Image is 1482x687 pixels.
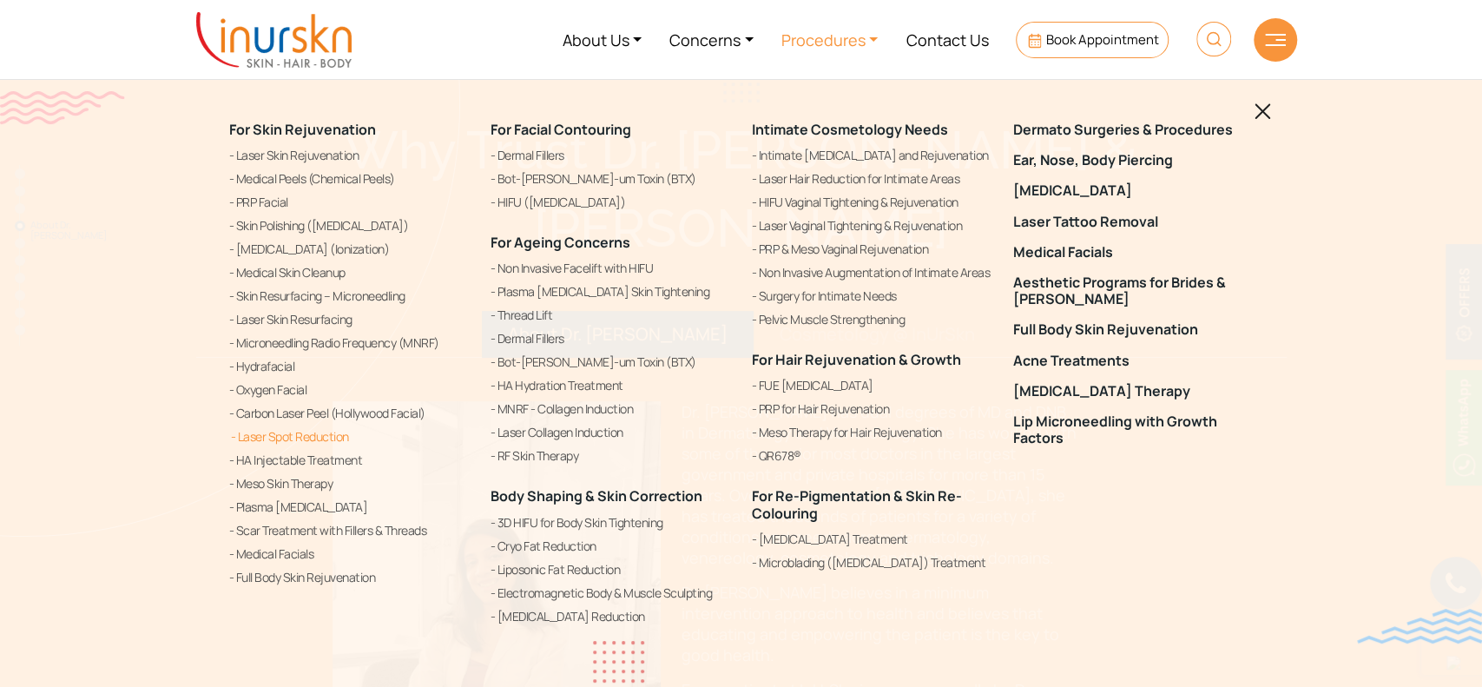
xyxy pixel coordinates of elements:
[229,356,470,377] a: Hydrafacial
[491,422,731,443] a: Laser Collagen Induction
[229,426,470,447] a: Laser Spot Reduction
[229,497,470,518] a: Plasma [MEDICAL_DATA]
[491,399,731,419] a: MNRF - Collagen Induction
[229,120,376,139] a: For Skin Rejuvenation
[1046,30,1159,49] span: Book Appointment
[1013,122,1254,138] a: Dermato Surgeries & Procedures
[752,399,992,419] a: PRP for Hair Rejuvenation
[752,486,962,522] a: For Re-Pigmentation & Skin Re-Colouring
[1013,182,1254,199] a: [MEDICAL_DATA]
[229,520,470,541] a: Scar Treatment with Fillers & Threads
[491,352,731,373] a: Bot-[PERSON_NAME]-um Toxin (BTX)
[491,486,702,505] a: Body Shaping & Skin Correction
[229,286,470,307] a: Skin Resurfacing – Microneedling
[229,450,470,471] a: HA Injectable Treatment
[752,446,992,466] a: QR678®
[491,606,731,627] a: [MEDICAL_DATA] Reduction
[752,168,992,189] a: Laser Hair Reduction for Intimate Areas
[767,7,892,72] a: Procedures
[491,512,731,533] a: 3D HIFU for Body Skin Tightening
[491,168,731,189] a: Bot-[PERSON_NAME]-um Toxin (BTX)
[1013,321,1254,338] a: Full Body Skin Rejuvenation
[655,7,767,72] a: Concerns
[491,120,631,139] a: For Facial Contouring
[1013,383,1254,400] a: [MEDICAL_DATA] Therapy
[1013,244,1254,261] a: Medical Facials
[752,375,992,396] a: FUE [MEDICAL_DATA]
[752,552,992,573] a: Microblading ([MEDICAL_DATA]) Treatment
[491,258,731,279] a: Non Invasive Facelift with HIFU
[491,328,731,349] a: Dermal Fillers
[491,536,731,557] a: Cryo Fat Reduction
[1013,274,1254,307] a: Aesthetic Programs for Brides & [PERSON_NAME]
[752,422,992,443] a: Meso Therapy for Hair Rejuvenation
[229,544,470,565] a: Medical Facials
[229,262,470,283] a: Medical Skin Cleanup
[491,583,731,604] a: Electromagnetic Body & Muscle Sculpting
[491,305,731,326] a: Thread Lift
[752,145,992,166] a: Intimate [MEDICAL_DATA] and Rejuvenation
[229,380,470,400] a: Oxygen Facial
[229,168,470,189] a: Medical Peels (Chemical Peels)
[491,559,731,580] a: Liposonic Fat Reduction
[491,446,731,466] a: RF Skin Therapy
[1013,353,1254,369] a: Acne Treatments
[491,375,731,396] a: HA Hydration Treatment
[752,192,992,213] a: HIFU Vaginal Tightening & Rejuvenation
[229,239,470,260] a: [MEDICAL_DATA] (Ionization)
[752,286,992,307] a: Surgery for Intimate Needs
[229,567,470,588] a: Full Body Skin Rejuvenation
[229,473,470,494] a: Meso Skin Therapy
[752,215,992,236] a: Laser Vaginal Tightening & Rejuvenation
[1013,413,1254,446] a: Lip Microneedling with Growth Factors
[752,309,992,330] a: Pelvic Muscle Strengthening
[549,7,656,72] a: About Us
[752,239,992,260] a: PRP & Meso Vaginal Rejuvenation
[752,350,961,369] a: For Hair Rejuvenation & Growth
[229,309,470,330] a: Laser Skin Resurfacing
[229,215,470,236] a: Skin Polishing ([MEDICAL_DATA])
[1196,22,1231,56] img: HeaderSearch
[1016,22,1168,58] a: Book Appointment
[491,233,630,252] a: For Ageing Concerns
[491,192,731,213] a: HIFU ([MEDICAL_DATA])
[229,333,470,353] a: Microneedling Radio Frequency (MNRF)
[229,403,470,424] a: Carbon Laser Peel (Hollywood Facial)
[196,12,352,68] img: inurskn-logo
[229,192,470,213] a: PRP Facial
[752,120,948,139] a: Intimate Cosmetology Needs
[892,7,1002,72] a: Contact Us
[1255,103,1271,120] img: blackclosed
[229,145,470,166] a: Laser Skin Rejuvenation
[491,145,731,166] a: Dermal Fillers
[1013,214,1254,230] a: Laser Tattoo Removal
[752,262,992,283] a: Non Invasive Augmentation of Intimate Areas
[1265,34,1286,46] img: hamLine.svg
[491,281,731,302] a: Plasma [MEDICAL_DATA] Skin Tightening
[1357,609,1482,644] img: bluewave
[1013,152,1254,168] a: Ear, Nose, Body Piercing
[752,529,992,550] a: [MEDICAL_DATA] Treatment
